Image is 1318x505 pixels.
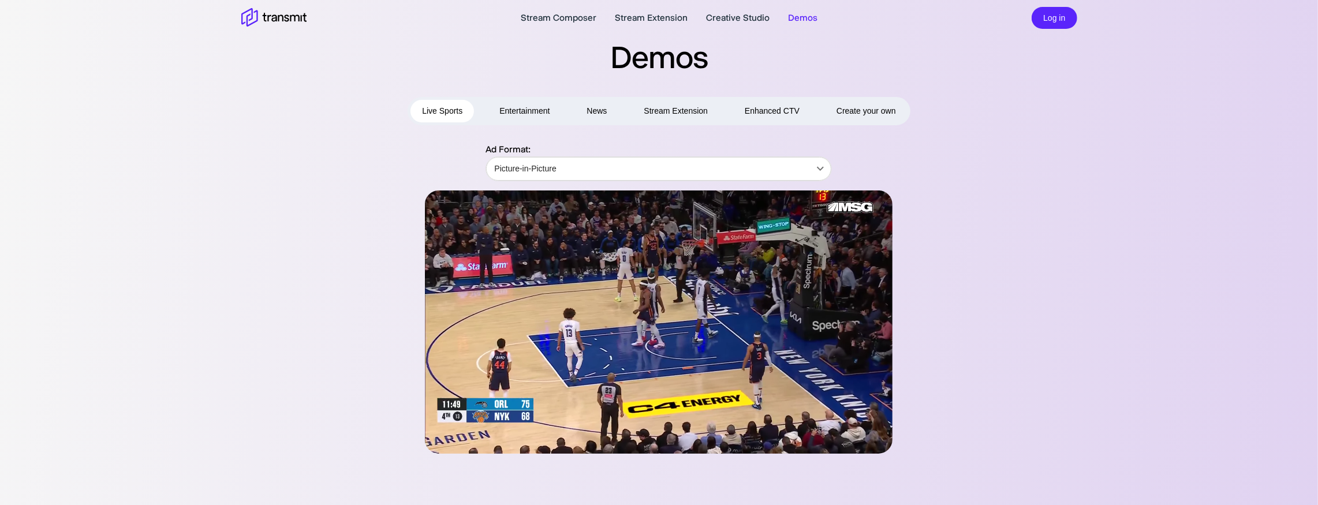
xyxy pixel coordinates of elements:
[733,100,811,122] button: Enhanced CTV
[837,104,896,118] span: Create your own
[486,143,832,156] p: Ad Format:
[706,11,770,25] a: Creative Studio
[825,100,908,122] button: Create your own
[1032,7,1077,29] button: Log in
[216,37,1103,77] h2: Demos
[788,11,817,25] a: Demos
[486,152,831,185] div: Picture-in-Picture
[1032,12,1077,23] a: Log in
[521,11,596,25] a: Stream Composer
[633,100,720,122] button: Stream Extension
[576,100,619,122] button: News
[615,11,688,25] a: Stream Extension
[410,100,474,122] button: Live Sports
[488,100,561,122] button: Entertainment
